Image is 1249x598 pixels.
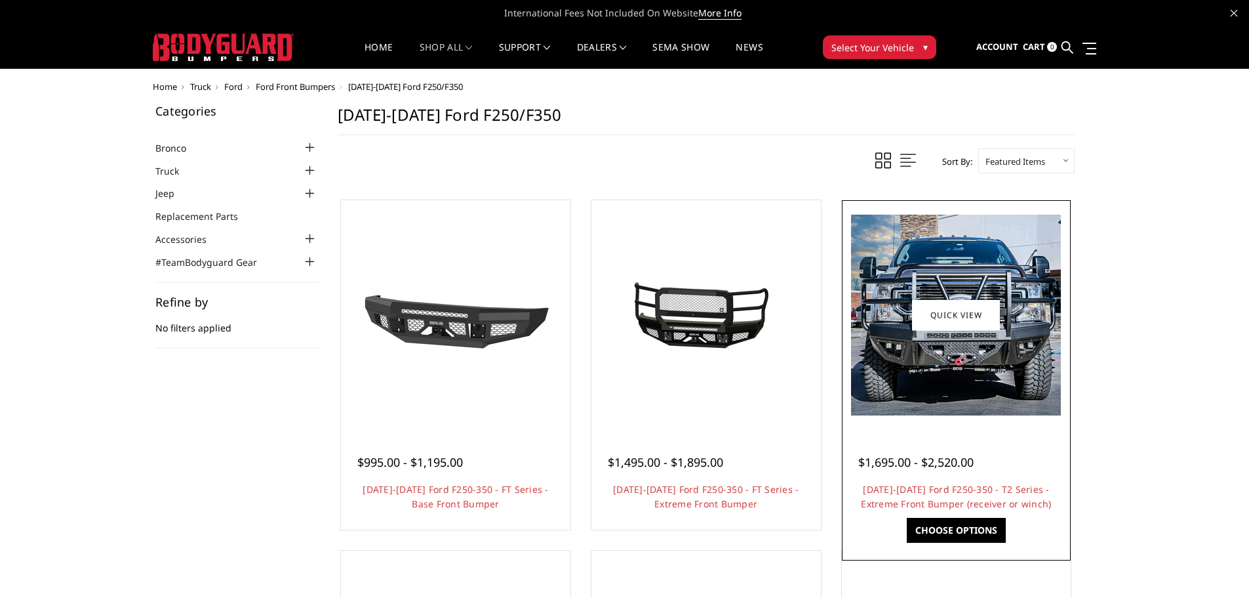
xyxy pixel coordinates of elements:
a: Truck [190,81,211,93]
a: [DATE]-[DATE] Ford F250-350 - T2 Series - Extreme Front Bumper (receiver or winch) [861,483,1051,510]
span: $1,495.00 - $1,895.00 [608,454,723,470]
span: Select Your Vehicle [831,41,914,54]
a: Choose Options [907,518,1006,543]
a: Support [499,43,551,68]
span: $995.00 - $1,195.00 [357,454,463,470]
a: Quick view [912,299,1000,330]
a: Account [976,30,1018,65]
a: Cart 0 [1023,30,1057,65]
a: Dealers [577,43,627,68]
span: 0 [1047,42,1057,52]
div: No filters applied [155,296,318,349]
img: 2017-2022 Ford F250-350 - FT Series - Base Front Bumper [351,256,561,374]
a: shop all [420,43,473,68]
a: Replacement Parts [155,209,254,223]
a: SEMA Show [652,43,709,68]
a: 2017-2022 Ford F250-350 - T2 Series - Extreme Front Bumper (receiver or winch) 2017-2022 Ford F25... [845,203,1068,427]
a: #TeamBodyguard Gear [155,255,273,269]
h5: Refine by [155,296,318,308]
span: [DATE]-[DATE] Ford F250/F350 [348,81,463,93]
span: $1,695.00 - $2,520.00 [858,454,974,470]
a: 2017-2022 Ford F250-350 - FT Series - Base Front Bumper [344,203,567,427]
a: 2017-2022 Ford F250-350 - FT Series - Extreme Front Bumper 2017-2022 Ford F250-350 - FT Series - ... [595,203,818,427]
a: [DATE]-[DATE] Ford F250-350 - FT Series - Extreme Front Bumper [613,483,799,510]
iframe: Chat Widget [1183,535,1249,598]
a: Ford Front Bumpers [256,81,335,93]
a: Ford [224,81,243,93]
a: News [736,43,763,68]
img: 2017-2022 Ford F250-350 - T2 Series - Extreme Front Bumper (receiver or winch) [851,215,1061,416]
a: Jeep [155,186,191,200]
a: Home [365,43,393,68]
h1: [DATE]-[DATE] Ford F250/F350 [338,105,1075,135]
a: Bronco [155,141,203,155]
button: Select Your Vehicle [823,35,936,59]
span: Account [976,41,1018,53]
img: BODYGUARD BUMPERS [153,33,294,61]
h5: Categories [155,105,318,117]
a: [DATE]-[DATE] Ford F250-350 - FT Series - Base Front Bumper [363,483,548,510]
span: Cart [1023,41,1045,53]
a: Accessories [155,232,223,246]
a: Home [153,81,177,93]
label: Sort By: [935,152,972,171]
a: More Info [698,7,742,20]
span: ▾ [923,40,928,54]
a: Truck [155,164,195,178]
